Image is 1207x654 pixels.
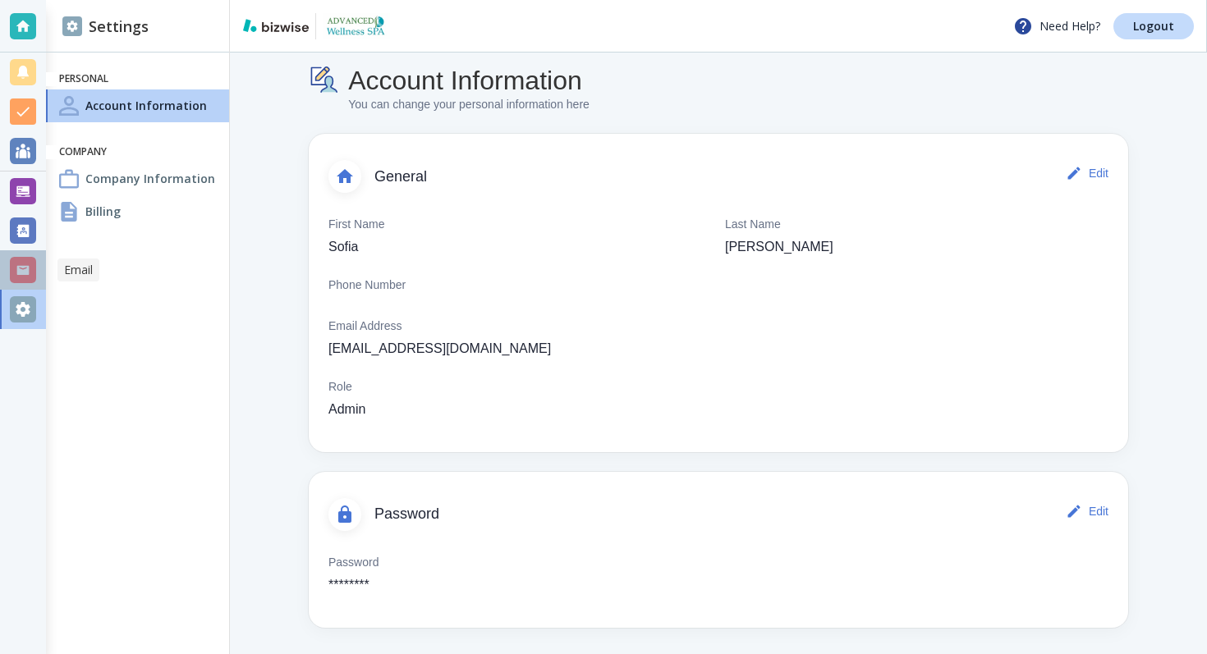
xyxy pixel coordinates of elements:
button: Edit [1062,495,1115,528]
a: BillingBilling [46,195,229,228]
p: Role [328,378,352,396]
h6: Company [59,145,216,159]
p: Admin [328,400,365,419]
p: Last Name [725,216,781,234]
p: [PERSON_NAME] [725,237,833,257]
p: Sofia [328,237,358,257]
a: Company InformationCompany Information [46,162,229,195]
h4: Billing [85,203,121,220]
img: bizwise [243,19,309,32]
span: Password [374,505,1062,524]
h4: Account Information [348,65,590,96]
img: DashboardSidebarSettings.svg [62,16,82,36]
p: Email [64,262,93,278]
h4: Company Information [85,170,215,187]
img: Advanced Wellness Spa [323,13,390,39]
img: Account Information [309,65,342,96]
p: Email Address [328,318,402,336]
p: Phone Number [328,277,406,295]
p: Password [328,554,379,572]
a: Account InformationAccount Information [46,89,229,122]
p: You can change your personal information here [348,96,590,114]
p: First Name [328,216,384,234]
p: Need Help? [1013,16,1100,36]
span: General [374,168,1062,186]
h6: Personal [59,72,216,86]
p: [EMAIL_ADDRESS][DOMAIN_NAME] [328,339,551,359]
a: Logout [1113,13,1194,39]
h4: Account Information [85,97,207,114]
button: Edit [1062,157,1115,190]
h2: Settings [62,16,149,38]
p: Logout [1133,21,1174,32]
